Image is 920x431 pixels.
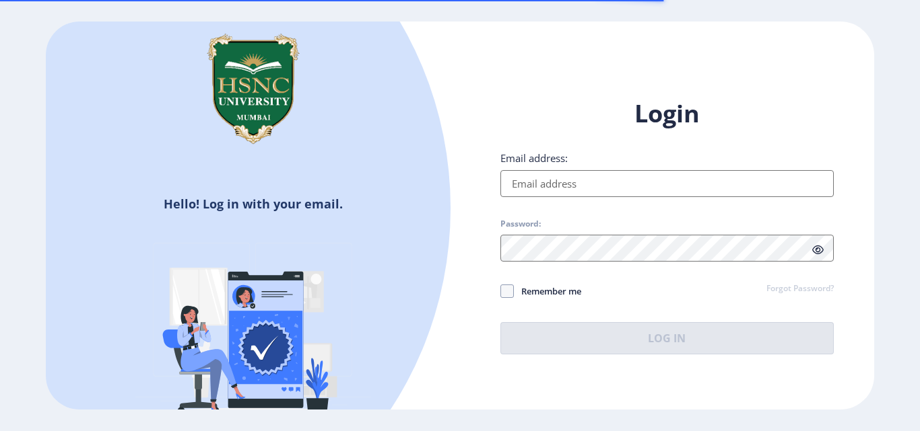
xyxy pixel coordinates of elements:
h1: Login [500,97,834,130]
label: Email address: [500,151,568,165]
img: hsnc.png [186,22,321,156]
span: Remember me [514,283,581,299]
label: Password: [500,219,541,229]
a: Forgot Password? [766,283,834,295]
button: Log In [500,322,834,354]
input: Email address [500,170,834,197]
